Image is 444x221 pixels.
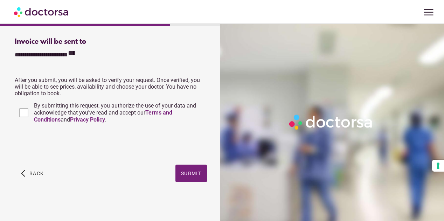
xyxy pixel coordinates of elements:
div: Invoice will be sent to [15,38,207,46]
span: Submit [181,171,201,176]
span: Back [29,171,44,176]
p: After you submit, you will be asked to verify your request. Once verified, you will be able to se... [15,77,207,97]
span: By submitting this request, you authorize the use of your data and acknowledge that you've read a... [34,102,196,123]
button: Submit [175,165,207,182]
a: Privacy Policy [70,116,105,123]
span: menu [422,6,435,19]
img: Logo-Doctorsa-trans-White-partial-flat.png [287,112,376,132]
button: arrow_back_ios Back [18,165,47,182]
iframe: reCAPTCHA [15,130,121,158]
button: Your consent preferences for tracking technologies [432,160,444,172]
img: Doctorsa.com [14,4,69,20]
a: Terms and Conditions [34,109,172,123]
